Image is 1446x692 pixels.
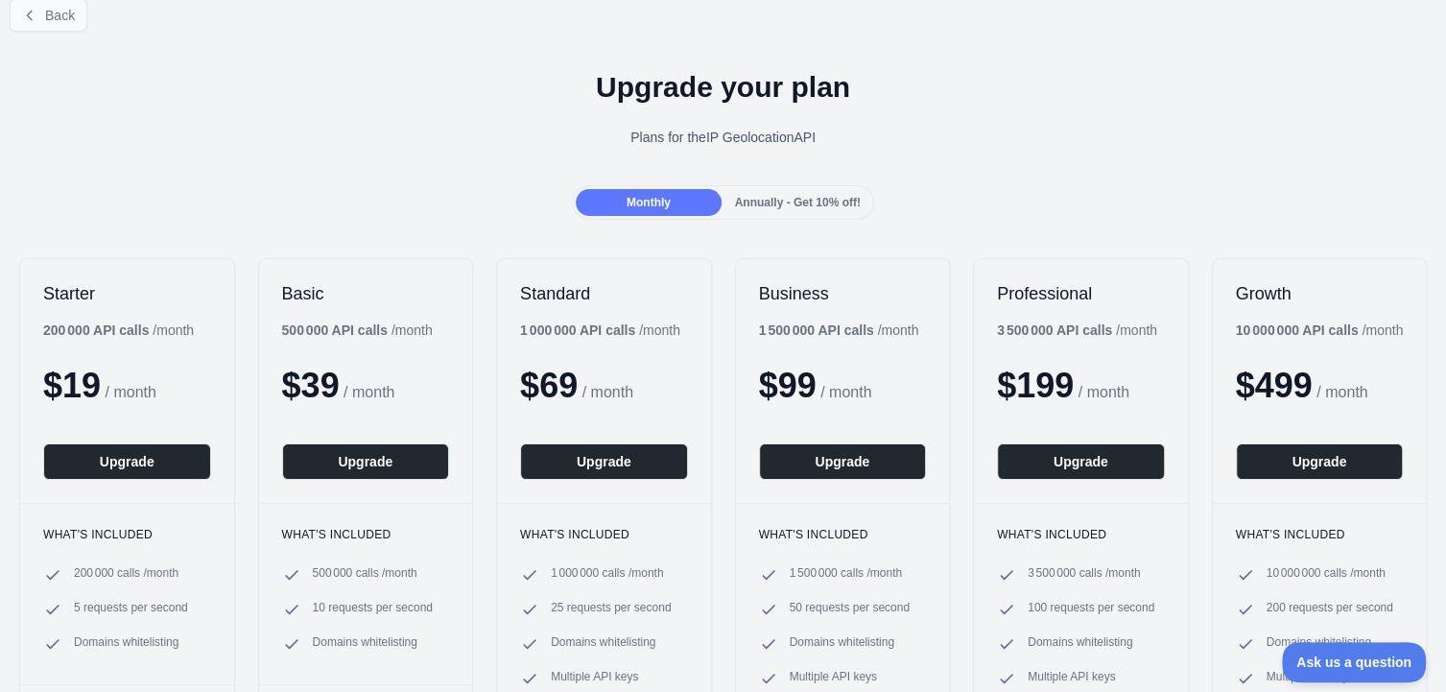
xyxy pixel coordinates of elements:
[582,384,633,400] span: / month
[997,366,1074,405] span: $ 199
[1236,321,1404,340] div: / month
[1236,322,1359,338] b: 10 000 000 API calls
[997,322,1112,338] b: 3 500 000 API calls
[520,322,635,338] b: 1 000 000 API calls
[820,384,871,400] span: / month
[1282,642,1427,682] iframe: Toggle Customer Support
[1236,366,1313,405] span: $ 499
[759,322,874,338] b: 1 500 000 API calls
[759,366,817,405] span: $ 99
[759,321,919,340] div: / month
[997,321,1157,340] div: / month
[1079,384,1129,400] span: / month
[520,366,578,405] span: $ 69
[520,321,680,340] div: / month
